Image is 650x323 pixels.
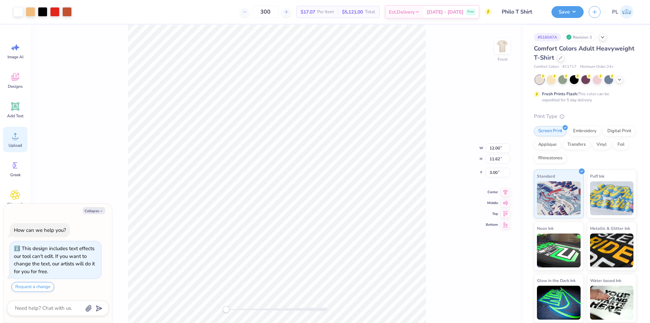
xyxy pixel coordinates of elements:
[14,245,95,275] div: This design includes text effects our tool can't edit. If you want to change the text, our artist...
[534,64,559,70] span: Comfort Colors
[590,277,621,284] span: Water based Ink
[537,225,554,232] span: Neon Ink
[542,91,578,97] strong: Fresh Prints Flash:
[551,6,584,18] button: Save
[534,153,567,163] div: Rhinestones
[590,286,634,320] img: Water based Ink
[486,211,498,217] span: Top
[389,8,415,16] span: Est. Delivery
[534,126,567,136] div: Screen Print
[612,8,618,16] span: PL
[590,225,630,232] span: Metallic & Glitter Ink
[537,277,576,284] span: Glow in the Dark Ink
[620,5,633,19] img: Princess Leyva
[580,64,614,70] span: Minimum Order: 24 +
[537,234,581,267] img: Neon Ink
[603,126,636,136] div: Digital Print
[10,172,21,178] span: Greek
[223,306,230,313] div: Accessibility label
[8,143,22,148] span: Upload
[342,8,363,16] span: $5,121.00
[365,8,375,16] span: Total
[486,222,498,227] span: Bottom
[562,64,577,70] span: # C1717
[534,44,634,62] span: Comfort Colors Adult Heavyweight T-Shirt
[4,202,26,213] span: Clipart & logos
[486,200,498,206] span: Middle
[12,282,54,292] button: Request a change
[534,140,561,150] div: Applique
[7,113,23,119] span: Add Text
[613,140,629,150] div: Foil
[252,6,279,18] input: – –
[498,56,507,62] div: Front
[534,113,636,120] div: Print Type
[537,286,581,320] img: Glow in the Dark Ink
[317,8,334,16] span: Per Item
[497,5,546,19] input: Untitled Design
[537,173,555,180] span: Standard
[301,8,315,16] span: $17.07
[468,9,474,14] span: Free
[8,84,23,89] span: Designs
[592,140,611,150] div: Vinyl
[590,181,634,215] img: Puff Ink
[486,189,498,195] span: Center
[590,173,604,180] span: Puff Ink
[83,207,105,214] button: Collapse
[590,234,634,267] img: Metallic & Glitter Ink
[534,33,561,41] div: # 516047A
[7,54,23,60] span: Image AI
[569,126,601,136] div: Embroidery
[537,181,581,215] img: Standard
[563,140,590,150] div: Transfers
[496,39,509,53] img: Front
[14,227,66,234] div: How can we help you?
[542,91,625,103] div: This color can be expedited for 5 day delivery.
[427,8,463,16] span: [DATE] - [DATE]
[564,33,595,41] div: Revision 3
[609,5,636,19] a: PL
